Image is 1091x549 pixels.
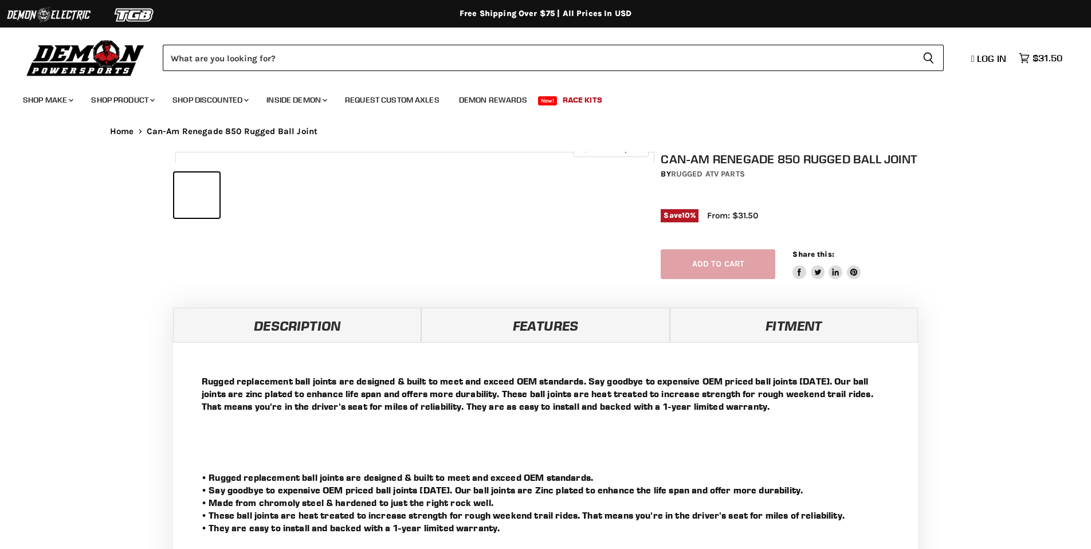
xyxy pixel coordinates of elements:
[14,84,1059,112] ul: Main menu
[173,308,421,342] a: Description
[670,308,918,342] a: Fitment
[977,53,1006,64] span: Log in
[671,169,745,179] a: Rugged ATV Parts
[682,211,690,219] span: 10
[223,172,268,218] button: Can-Am Renegade 850 Rugged Ball Joint thumbnail
[661,152,922,166] h1: Can-Am Renegade 850 Rugged Ball Joint
[554,88,611,112] a: Race Kits
[87,9,1004,19] div: Free Shipping Over $75 | All Prices In USD
[966,53,1013,64] a: Log in
[163,45,944,71] form: Product
[792,249,861,280] aside: Share this:
[147,127,318,136] span: Can-Am Renegade 850 Rugged Ball Joint
[87,127,1004,136] nav: Breadcrumbs
[421,308,669,342] a: Features
[6,4,92,26] img: Demon Electric Logo 2
[661,168,922,181] div: by
[174,172,219,218] button: Can-Am Renegade 850 Rugged Ball Joint thumbnail
[1013,50,1068,66] a: $31.50
[913,45,944,71] button: Search
[163,45,913,71] input: Search
[92,4,178,26] img: TGB Logo 2
[661,209,698,222] span: Save %
[164,88,256,112] a: Shop Discounted
[83,88,162,112] a: Shop Product
[14,88,80,112] a: Shop Make
[450,88,536,112] a: Demon Rewards
[202,471,889,534] p: • Rugged replacement ball joints are designed & built to meet and exceed OEM standards. • Say goo...
[1033,53,1062,64] span: $31.50
[23,37,148,78] img: Demon Powersports
[792,250,834,258] span: Share this:
[579,144,642,153] span: Click to expand
[707,210,758,221] span: From: $31.50
[336,88,448,112] a: Request Custom Axles
[110,127,134,136] a: Home
[258,88,334,112] a: Inside Demon
[538,96,558,105] span: New!
[202,375,889,413] p: Rugged replacement ball joints are designed & built to meet and exceed OEM standards. Say goodbye...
